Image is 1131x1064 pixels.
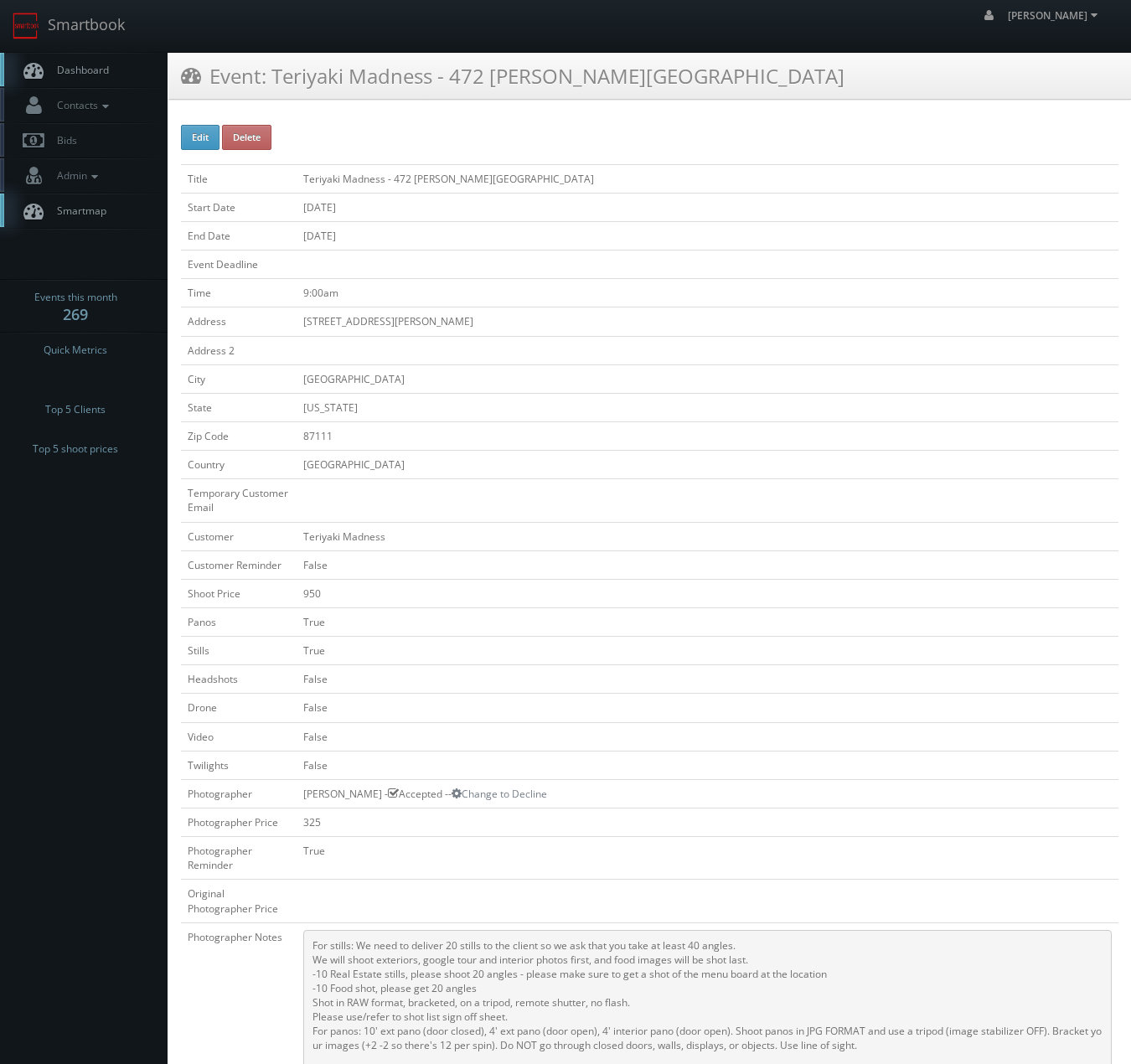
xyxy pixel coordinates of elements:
[181,722,297,751] td: Video
[49,63,109,77] span: Dashboard
[181,479,297,522] td: Temporary Customer Email
[181,880,297,922] td: Original Photographer Price
[297,164,1118,193] td: Teriyaki Madness - 472 [PERSON_NAME][GEOGRAPHIC_DATA]
[13,13,39,39] img: smartbook-logo.png
[181,221,297,250] td: End Date
[181,279,297,307] td: Time
[181,522,297,550] td: Customer
[297,522,1118,550] td: Teriyaki Madness
[297,451,1118,479] td: [GEOGRAPHIC_DATA]
[297,607,1118,636] td: True
[63,304,88,324] strong: 269
[33,441,118,457] span: Top 5 shoot prices
[181,61,844,90] h3: Event: Teriyaki Madness - 472 [PERSON_NAME][GEOGRAPHIC_DATA]
[297,722,1118,751] td: False
[181,125,219,150] button: Edit
[181,307,297,336] td: Address
[181,637,297,665] td: Stills
[181,751,297,779] td: Twilights
[181,336,297,364] td: Address 2
[297,364,1118,393] td: [GEOGRAPHIC_DATA]
[181,164,297,193] td: Title
[297,694,1118,722] td: False
[297,393,1118,421] td: [US_STATE]
[44,342,107,359] span: Quick Metrics
[45,401,106,418] span: Top 5 Clients
[181,837,297,880] td: Photographer Reminder
[34,289,117,306] span: Events this month
[297,751,1118,779] td: False
[181,393,297,421] td: State
[181,665,297,694] td: Headshots
[181,364,297,393] td: City
[49,168,102,183] span: Admin
[222,125,271,150] button: Delete
[181,421,297,450] td: Zip Code
[297,193,1118,221] td: [DATE]
[297,421,1118,450] td: 87111
[49,204,106,218] span: Smartmap
[297,837,1118,880] td: True
[181,779,297,808] td: Photographer
[181,251,297,279] td: Event Deadline
[49,98,113,112] span: Contacts
[181,694,297,722] td: Drone
[181,607,297,636] td: Panos
[297,279,1118,307] td: 9:00am
[297,779,1118,808] td: [PERSON_NAME] - Accepted --
[181,193,297,221] td: Start Date
[297,550,1118,579] td: False
[297,637,1118,665] td: True
[1008,8,1103,23] span: [PERSON_NAME]
[297,221,1118,250] td: [DATE]
[49,133,77,147] span: Bids
[297,665,1118,694] td: False
[297,579,1118,607] td: 950
[452,787,547,801] a: Change to Decline
[181,579,297,607] td: Shoot Price
[181,550,297,579] td: Customer Reminder
[297,307,1118,336] td: [STREET_ADDRESS][PERSON_NAME]
[181,808,297,836] td: Photographer Price
[181,451,297,479] td: Country
[297,808,1118,836] td: 325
